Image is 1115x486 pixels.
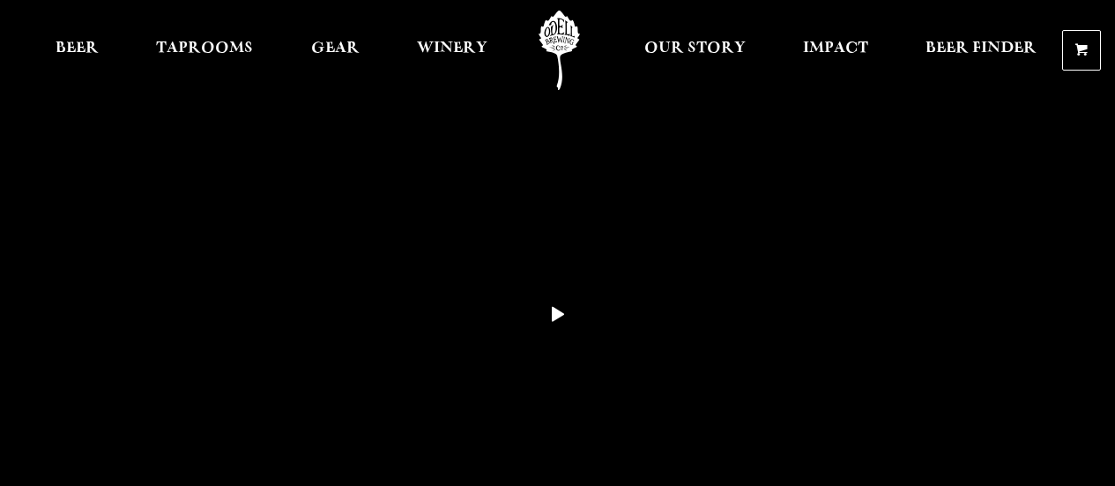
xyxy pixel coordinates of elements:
[792,11,880,90] a: Impact
[526,11,592,90] a: Odell Home
[300,11,371,90] a: Gear
[405,11,499,90] a: Winery
[44,11,110,90] a: Beer
[914,11,1048,90] a: Beer Finder
[803,41,868,56] span: Impact
[311,41,360,56] span: Gear
[633,11,757,90] a: Our Story
[644,41,746,56] span: Our Story
[925,41,1037,56] span: Beer Finder
[56,41,99,56] span: Beer
[417,41,487,56] span: Winery
[145,11,264,90] a: Taprooms
[156,41,253,56] span: Taprooms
